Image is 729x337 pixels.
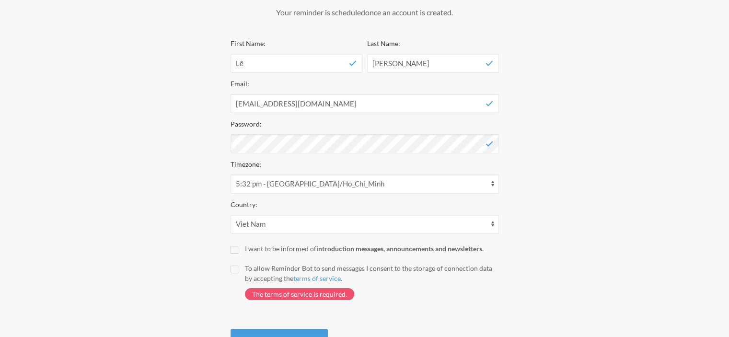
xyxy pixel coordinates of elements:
input: To allow Reminder Bot to send messages I consent to the storage of connection data by accepting t... [231,266,238,273]
label: First Name: [231,39,266,47]
p: Your reminder is scheduled once an account is created. [231,7,499,18]
strong: introduction messages, announcements and newsletters. [316,244,484,253]
label: Last Name: [367,39,400,47]
div: I want to be informed of [245,244,499,254]
input: I want to be informed ofintroduction messages, announcements and newsletters. [231,246,238,254]
a: terms of service [293,274,341,282]
label: Email: [231,80,249,88]
label: Country: [231,200,257,209]
label: Password: [231,120,262,128]
div: To allow Reminder Bot to send messages I consent to the storage of connection data by accepting t... [245,263,499,283]
label: Timezone: [231,160,261,168]
span: The terms of service is required. [245,288,354,300]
